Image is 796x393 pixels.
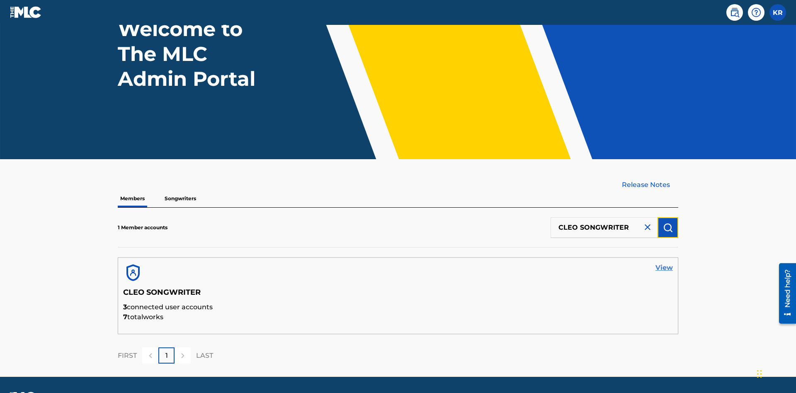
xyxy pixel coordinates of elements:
[663,223,673,233] img: Search Works
[196,351,213,361] p: LAST
[773,260,796,328] iframe: Resource Center
[726,4,743,21] a: Public Search
[10,6,42,18] img: MLC Logo
[551,217,658,238] input: Search Members
[655,263,673,273] a: View
[751,7,761,17] img: help
[123,303,127,311] span: 3
[162,190,199,207] p: Songwriters
[123,302,673,312] p: connected user accounts
[123,263,143,283] img: account
[123,288,673,302] h5: CLEO SONGWRITER
[769,4,786,21] div: User Menu
[730,7,740,17] img: search
[118,351,137,361] p: FIRST
[118,17,273,91] h1: Welcome to The MLC Admin Portal
[165,351,168,361] p: 1
[755,353,796,393] iframe: Chat Widget
[622,180,678,190] a: Release Notes
[748,4,764,21] div: Help
[643,222,653,232] img: close
[757,361,762,386] div: Drag
[118,190,147,207] p: Members
[118,224,167,231] p: 1 Member accounts
[123,313,127,321] span: 7
[123,312,673,322] p: total works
